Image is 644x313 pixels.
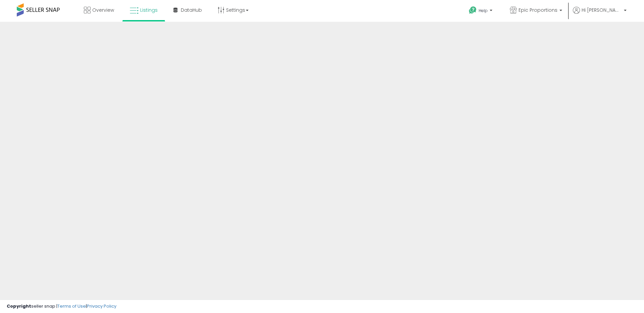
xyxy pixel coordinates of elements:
[469,6,477,14] i: Get Help
[92,7,114,13] span: Overview
[181,7,202,13] span: DataHub
[519,7,557,13] span: Epic Proportions
[140,7,158,13] span: Listings
[479,8,488,13] span: Help
[582,7,622,13] span: Hi [PERSON_NAME]
[573,7,627,22] a: Hi [PERSON_NAME]
[464,1,499,22] a: Help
